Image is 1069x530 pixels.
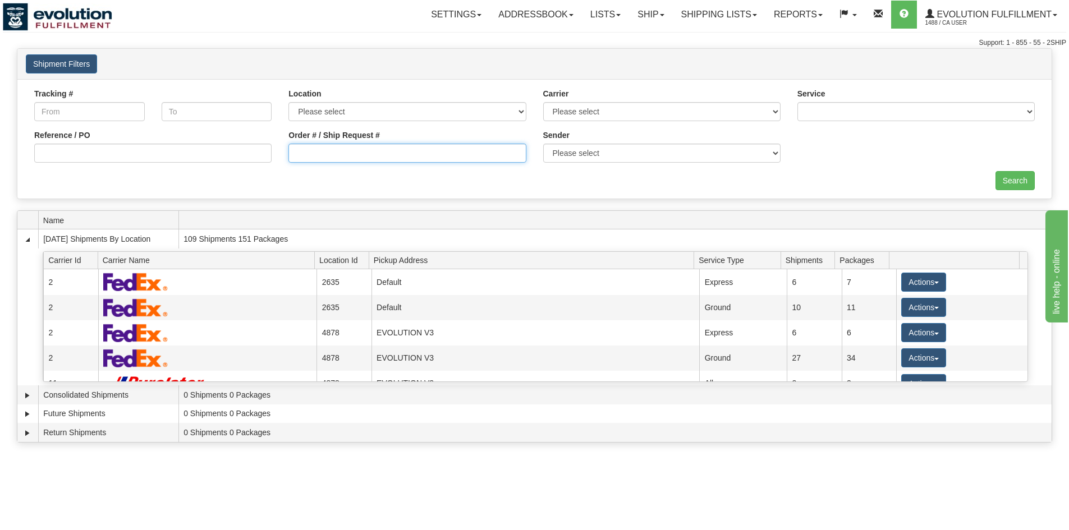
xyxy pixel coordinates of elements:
div: Support: 1 - 855 - 55 - 2SHIP [3,38,1066,48]
span: Location Id [319,251,369,269]
td: EVOLUTION V3 [371,371,700,396]
button: Actions [901,348,946,367]
a: Collapse [22,234,33,245]
td: Default [371,269,700,294]
img: FedEx Express® [103,324,168,342]
a: Settings [423,1,490,29]
td: 6 [787,320,841,345]
a: Shipping lists [673,1,765,29]
span: Name [43,211,178,229]
img: FedEx Express® [103,298,168,317]
td: Ground [699,345,787,371]
td: 0 Shipments 0 Packages [178,423,1052,442]
label: Reference / PO [34,130,90,141]
label: Location [288,88,321,99]
a: Addressbook [490,1,582,29]
button: Actions [901,374,946,393]
td: 4878 [316,371,371,396]
td: 2 [43,320,98,345]
img: FedEx Express® [103,273,168,291]
span: Carrier Id [48,251,98,269]
td: EVOLUTION V3 [371,320,700,345]
span: Evolution Fulfillment [934,10,1052,19]
td: EVOLUTION V3 [371,345,700,371]
td: 2 [842,371,896,396]
td: Return Shipments [38,423,178,442]
td: 0 Shipments 0 Packages [178,385,1052,404]
a: Ship [629,1,672,29]
td: 2 [43,345,98,371]
label: Tracking # [34,88,73,99]
td: 11 [43,371,98,396]
input: From [34,102,145,121]
span: Shipments [786,251,835,269]
img: logo1488.jpg [3,3,112,31]
a: Lists [582,1,629,29]
td: 27 [787,345,841,371]
td: 2 [43,295,98,320]
td: All [699,371,787,396]
td: 6 [842,320,896,345]
td: 2635 [316,269,371,294]
button: Actions [901,323,946,342]
span: Packages [839,251,889,269]
img: Purolator [103,376,209,391]
td: 10 [787,295,841,320]
a: Expand [22,408,33,420]
td: [DATE] Shipments By Location [38,229,178,248]
td: Express [699,320,787,345]
td: 0 Shipments 0 Packages [178,404,1052,423]
button: Actions [901,273,946,292]
td: Future Shipments [38,404,178,423]
td: 11 [842,295,896,320]
td: 2 [43,269,98,294]
label: Carrier [543,88,569,99]
span: Pickup Address [374,251,694,269]
a: Expand [22,390,33,401]
div: live help - online [8,7,104,20]
input: To [162,102,272,121]
label: Order # / Ship Request # [288,130,380,141]
td: Express [699,269,787,294]
a: Reports [765,1,831,29]
td: Consolidated Shipments [38,385,178,404]
td: Ground [699,295,787,320]
span: 1488 / CA User [925,17,1010,29]
a: Expand [22,427,33,439]
td: 4878 [316,345,371,371]
td: 34 [842,345,896,371]
span: Service Type [699,251,781,269]
td: 2 [787,371,841,396]
img: FedEx Express® [103,349,168,367]
td: 6 [787,269,841,294]
button: Shipment Filters [26,54,97,73]
td: 7 [842,269,896,294]
button: Actions [901,298,946,317]
input: Search [995,171,1035,190]
td: 4878 [316,320,371,345]
label: Sender [543,130,570,141]
iframe: chat widget [1043,208,1068,322]
label: Service [797,88,825,99]
a: Evolution Fulfillment 1488 / CA User [917,1,1066,29]
span: Carrier Name [103,251,315,269]
td: 2635 [316,295,371,320]
td: Default [371,295,700,320]
td: 109 Shipments 151 Packages [178,229,1052,248]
